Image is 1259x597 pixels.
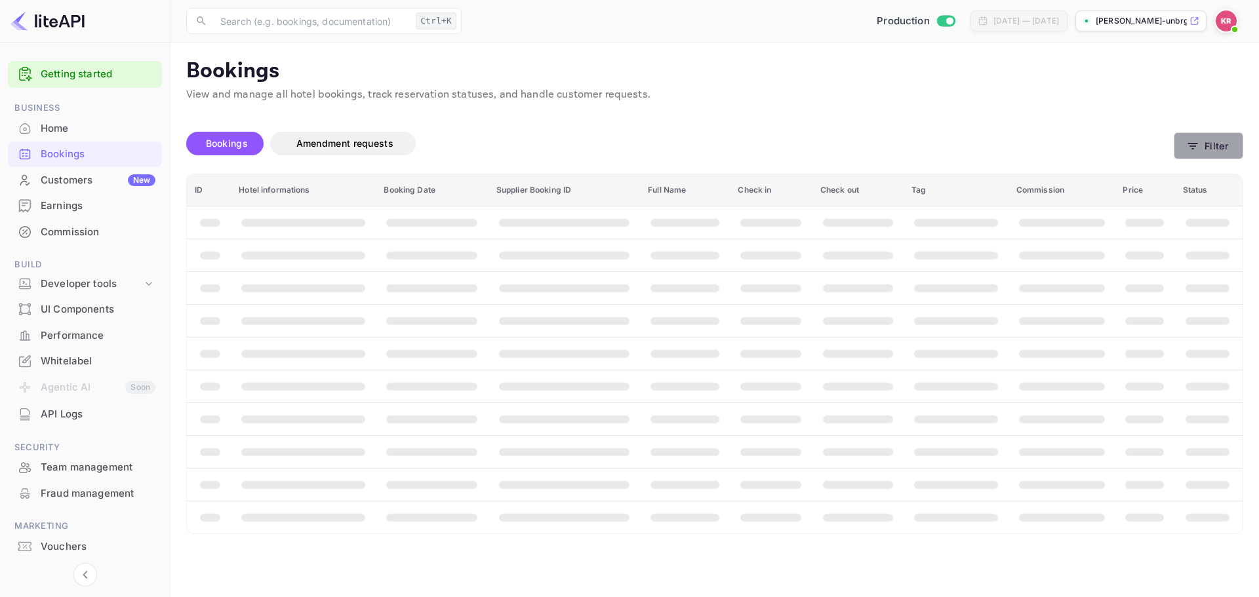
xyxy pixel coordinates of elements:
div: UI Components [8,297,162,322]
div: Earnings [8,193,162,219]
div: Bookings [41,147,155,162]
div: Team management [41,460,155,475]
span: Security [8,440,162,455]
th: Status [1175,174,1243,206]
div: Customers [41,173,155,188]
div: Fraud management [41,486,155,501]
img: Kobus Roux [1216,10,1237,31]
div: Commission [8,220,162,245]
a: CustomersNew [8,168,162,192]
th: Commission [1009,174,1115,206]
div: [DATE] — [DATE] [993,15,1059,27]
span: Amendment requests [296,138,393,149]
div: Team management [8,455,162,480]
div: Vouchers [41,539,155,554]
button: Filter [1174,132,1243,159]
div: Vouchers [8,534,162,560]
p: Bookings [186,58,1243,85]
div: Developer tools [41,277,142,292]
th: Booking Date [376,174,488,206]
th: Full Name [640,174,730,206]
span: Build [8,258,162,272]
th: ID [187,174,231,206]
a: Getting started [41,67,155,82]
p: [PERSON_NAME]-unbrg.[PERSON_NAME]... [1096,15,1187,27]
button: Collapse navigation [73,563,97,587]
div: Whitelabel [41,354,155,369]
table: booking table [187,174,1243,533]
div: Home [8,116,162,142]
div: Bookings [8,142,162,167]
th: Hotel informations [231,174,376,206]
th: Tag [904,174,1009,206]
div: Switch to Sandbox mode [871,14,960,29]
a: Bookings [8,142,162,166]
span: Bookings [206,138,248,149]
div: Earnings [41,199,155,214]
a: Home [8,116,162,140]
a: Team management [8,455,162,479]
th: Price [1115,174,1174,206]
a: Performance [8,323,162,347]
div: account-settings tabs [186,132,1174,155]
span: Marketing [8,519,162,533]
th: Check out [812,174,904,206]
div: CustomersNew [8,168,162,193]
div: UI Components [41,302,155,317]
a: Fraud management [8,481,162,505]
div: New [128,174,155,186]
input: Search (e.g. bookings, documentation) [212,8,410,34]
span: Business [8,101,162,115]
a: UI Components [8,297,162,321]
div: API Logs [8,402,162,427]
div: Fraud management [8,481,162,507]
div: Performance [41,328,155,343]
img: LiteAPI logo [10,10,85,31]
a: Vouchers [8,534,162,558]
span: Production [877,14,930,29]
a: Earnings [8,193,162,218]
div: Ctrl+K [416,12,456,29]
div: Developer tools [8,273,162,296]
p: View and manage all hotel bookings, track reservation statuses, and handle customer requests. [186,87,1243,103]
div: Getting started [8,61,162,88]
a: Whitelabel [8,349,162,373]
a: API Logs [8,402,162,426]
div: API Logs [41,407,155,422]
div: Performance [8,323,162,349]
a: Commission [8,220,162,244]
th: Check in [730,174,812,206]
th: Supplier Booking ID [489,174,640,206]
div: Home [41,121,155,136]
div: Whitelabel [8,349,162,374]
div: Commission [41,225,155,240]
